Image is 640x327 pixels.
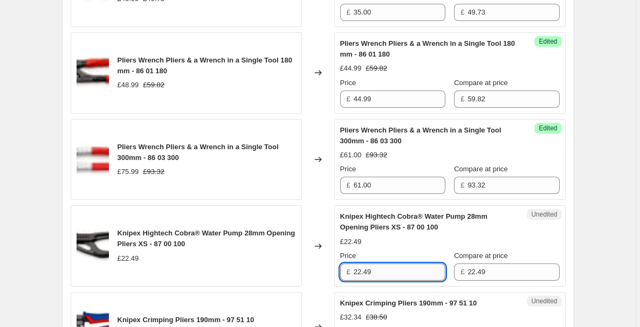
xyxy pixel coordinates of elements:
[539,37,557,46] span: Edited
[143,166,164,177] strike: £93.32
[340,126,501,145] span: Pliers Wrench Pliers & a Wrench in a Single Tool 300mm - 86 03 300
[347,268,350,276] span: £
[340,79,356,87] span: Price
[347,8,350,16] span: £
[460,181,464,189] span: £
[118,80,139,91] div: £48.99
[77,230,109,262] img: 8700100-00-1_80x.jpg
[366,63,387,74] strike: £59.82
[340,299,477,307] span: Knipex Crimping Pliers 190mm - 97 51 10
[366,150,387,161] strike: £93.32
[77,57,109,89] img: 8601180-00-1_80x.jpg
[454,165,508,173] span: Compare at price
[340,165,356,173] span: Price
[531,297,557,305] span: Unedited
[340,150,362,161] div: £61.00
[460,268,464,276] span: £
[347,95,350,103] span: £
[347,181,350,189] span: £
[118,316,254,324] span: Knipex Crimping Pliers 190mm - 97 51 10
[77,143,109,176] img: 8603300-01-1_80x.jpg
[340,312,362,323] div: £32.34
[366,312,387,323] strike: £38.50
[454,252,508,260] span: Compare at price
[118,143,279,162] span: Pliers Wrench Pliers & a Wrench in a Single Tool 300mm - 86 03 300
[340,252,356,260] span: Price
[531,210,557,219] span: Unedited
[118,166,139,177] div: £75.99
[340,63,362,74] div: £44.99
[143,80,164,91] strike: £59.82
[460,95,464,103] span: £
[340,236,362,247] div: £22.49
[118,229,295,248] span: Knipex Hightech Cobra® Water Pump 28mm Opening Pliers XS - 87 00 100
[460,8,464,16] span: £
[539,124,557,133] span: Edited
[340,212,487,231] span: Knipex Hightech Cobra® Water Pump 28mm Opening Pliers XS - 87 00 100
[454,79,508,87] span: Compare at price
[118,253,139,264] div: £22.49
[118,56,292,75] span: Pliers Wrench Pliers & a Wrench in a Single Tool 180 mm - 86 01 180
[340,39,515,58] span: Pliers Wrench Pliers & a Wrench in a Single Tool 180 mm - 86 01 180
